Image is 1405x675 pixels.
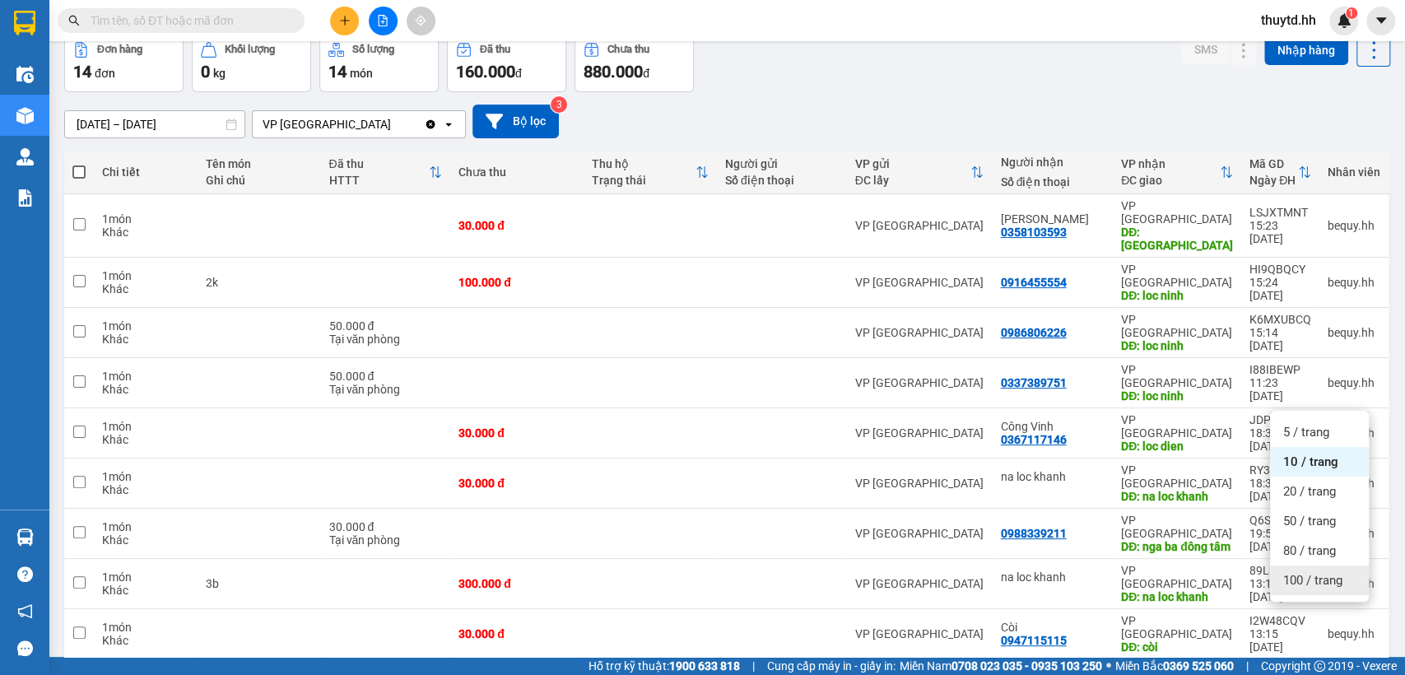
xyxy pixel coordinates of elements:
[551,96,567,113] sup: 3
[102,226,189,239] div: Khác
[1121,157,1220,170] div: VP nhận
[480,44,510,55] div: Đã thu
[102,333,189,346] div: Khác
[1121,413,1233,440] div: VP [GEOGRAPHIC_DATA]
[17,566,33,582] span: question-circle
[206,276,312,289] div: 2k
[456,62,515,81] span: 160.000
[1121,514,1233,540] div: VP [GEOGRAPHIC_DATA]
[328,333,442,346] div: Tại văn phòng
[1249,326,1311,352] div: 15:14 [DATE]
[458,276,575,289] div: 100.000 đ
[1121,289,1233,302] div: DĐ: loc ninh
[1249,313,1311,326] div: K6MXUBCQ
[1000,634,1066,647] div: 0947115115
[1121,564,1233,590] div: VP [GEOGRAPHIC_DATA]
[1328,376,1380,389] div: bequy.hh
[328,62,347,81] span: 14
[1249,263,1311,276] div: HI9QBQCY
[900,657,1102,675] span: Miền Nam
[102,621,189,634] div: 1 món
[102,282,189,296] div: Khác
[206,174,312,187] div: Ghi chú
[17,603,33,619] span: notification
[16,189,34,207] img: solution-icon
[458,219,575,232] div: 30.000 đ
[1000,376,1066,389] div: 0337389751
[855,577,984,590] div: VP [GEOGRAPHIC_DATA]
[855,276,984,289] div: VP [GEOGRAPHIC_DATA]
[1249,627,1311,654] div: 13:15 [DATE]
[1283,424,1329,440] span: 5 / trang
[1249,363,1311,376] div: I88IBEWP
[1000,175,1104,189] div: Số điện thoại
[1121,226,1233,252] div: DĐ: Lộc Ninh
[14,11,35,35] img: logo-vxr
[855,157,971,170] div: VP gửi
[328,520,442,533] div: 30.000 đ
[767,657,896,675] span: Cung cấp máy in - giấy in:
[855,219,984,232] div: VP [GEOGRAPHIC_DATA]
[458,165,575,179] div: Chưa thu
[1115,657,1234,675] span: Miền Bắc
[102,165,189,179] div: Chi tiết
[16,107,34,124] img: warehouse-icon
[95,67,115,80] span: đơn
[1249,614,1311,627] div: I2W48CQV
[330,7,359,35] button: plus
[855,627,984,640] div: VP [GEOGRAPHIC_DATA]
[1283,513,1336,529] span: 50 / trang
[1121,440,1233,453] div: DĐ: loc dien
[328,383,442,396] div: Tại văn phòng
[91,12,285,30] input: Tìm tên, số ĐT hoặc mã đơn
[1283,483,1336,500] span: 20 / trang
[1000,527,1066,540] div: 0988339211
[855,376,984,389] div: VP [GEOGRAPHIC_DATA]
[1249,219,1311,245] div: 15:23 [DATE]
[213,67,226,80] span: kg
[1000,276,1066,289] div: 0916455554
[102,570,189,584] div: 1 món
[407,7,435,35] button: aim
[102,483,189,496] div: Khác
[1283,572,1342,589] span: 100 / trang
[97,44,142,55] div: Đơn hàng
[1249,174,1298,187] div: Ngày ĐH
[350,67,373,80] span: món
[1348,7,1354,19] span: 1
[352,44,394,55] div: Số lượng
[575,33,694,92] button: Chưa thu880.000đ
[369,7,398,35] button: file-add
[1328,627,1380,640] div: bequy.hh
[102,520,189,533] div: 1 món
[1248,10,1329,30] span: thuytd.hh
[206,157,312,170] div: Tên món
[1249,564,1311,577] div: 89L3Z4B7
[16,528,34,546] img: warehouse-icon
[847,151,993,194] th: Toggle SortBy
[424,118,437,131] svg: Clear value
[1000,433,1066,446] div: 0367117146
[1121,174,1220,187] div: ĐC giao
[1246,657,1249,675] span: |
[1000,470,1104,483] div: na loc khanh
[17,640,33,656] span: message
[102,584,189,597] div: Khác
[855,477,984,490] div: VP [GEOGRAPHIC_DATA]
[1328,165,1380,179] div: Nhân viên
[472,105,559,138] button: Bộ lọc
[16,66,34,83] img: warehouse-icon
[1163,659,1234,673] strong: 0369 525 060
[1121,590,1233,603] div: DĐ: na loc khanh
[319,33,439,92] button: Số lượng14món
[1249,477,1311,503] div: 18:35 [DATE]
[65,111,244,137] input: Select a date range.
[855,527,984,540] div: VP [GEOGRAPHIC_DATA]
[1000,212,1104,226] div: Hà Linh
[64,33,184,92] button: Đơn hàng14đơn
[458,426,575,440] div: 30.000 đ
[607,44,649,55] div: Chưa thu
[1283,542,1336,559] span: 80 / trang
[102,433,189,446] div: Khác
[102,269,189,282] div: 1 món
